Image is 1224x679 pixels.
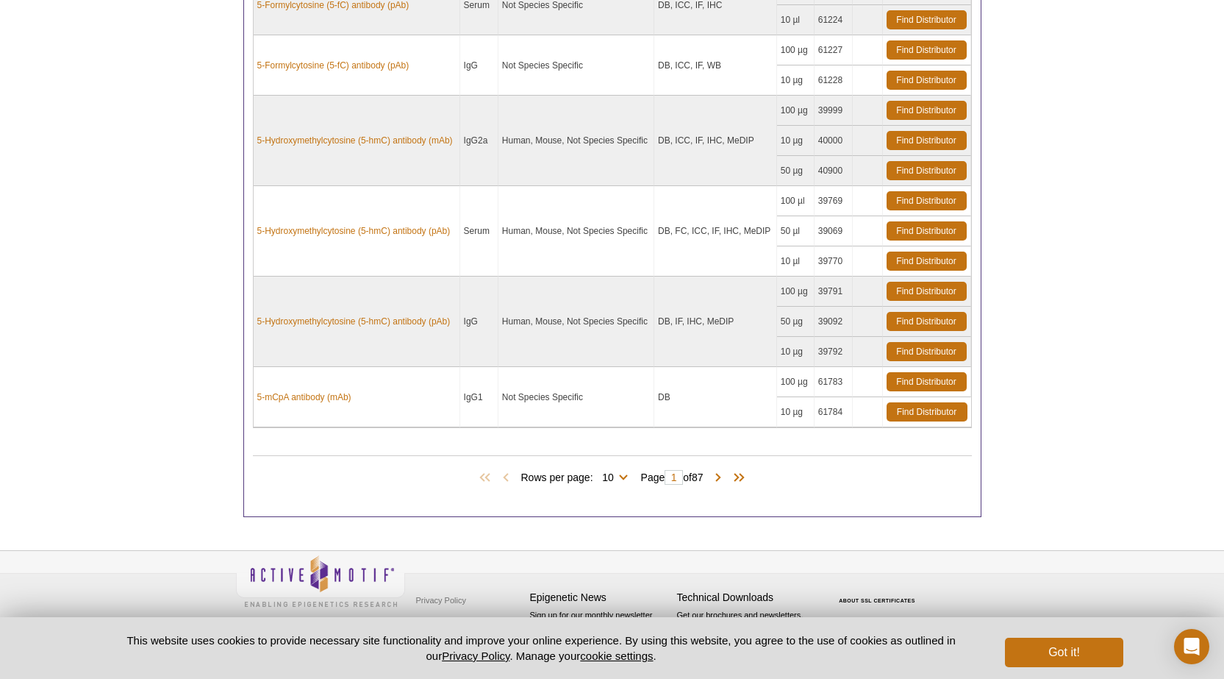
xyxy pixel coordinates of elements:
[442,650,509,662] a: Privacy Policy
[654,96,777,186] td: DB, ICC, IF, IHC, MeDIP
[815,277,853,307] td: 39791
[887,161,967,180] a: Find Distributor
[815,397,853,427] td: 61784
[654,277,777,367] td: DB, IF, IHC, MeDIP
[824,577,934,609] table: Click to Verify - This site chose Symantec SSL for secure e-commerce and confidential communicati...
[654,367,777,427] td: DB
[815,156,853,186] td: 40900
[887,101,967,120] a: Find Distributor
[815,367,853,397] td: 61783
[777,367,815,397] td: 100 µg
[460,277,498,367] td: IgG
[777,337,815,367] td: 10 µg
[677,591,817,604] h4: Technical Downloads
[257,224,451,238] a: 5-Hydroxymethylcytosine (5-hmC) antibody (pAb)
[777,96,815,126] td: 100 µg
[530,591,670,604] h4: Epigenetic News
[777,65,815,96] td: 10 µg
[726,471,748,486] span: Last Page
[887,312,967,331] a: Find Distributor
[777,35,815,65] td: 100 µg
[777,216,815,246] td: 50 µl
[815,35,853,65] td: 61227
[498,367,654,427] td: Not Species Specific
[520,469,633,484] span: Rows per page:
[887,40,967,60] a: Find Distributor
[815,126,853,156] td: 40000
[887,71,967,90] a: Find Distributor
[777,246,815,277] td: 10 µl
[692,472,704,483] span: 87
[476,471,498,486] span: First Page
[253,455,972,456] h2: Products (870)
[815,65,853,96] td: 61228
[1005,638,1123,667] button: Got it!
[530,609,670,659] p: Sign up for our monthly newsletter highlighting recent publications in the field of epigenetics.
[777,397,815,427] td: 10 µg
[887,282,967,301] a: Find Distributor
[815,96,853,126] td: 39999
[777,126,815,156] td: 10 µg
[654,35,777,96] td: DB, ICC, IF, WB
[815,216,853,246] td: 39069
[887,252,967,271] a: Find Distributor
[815,246,853,277] td: 39770
[498,471,513,486] span: Previous Page
[815,186,853,216] td: 39769
[677,609,817,647] p: Get our brochures and newsletters, or request them by mail.
[498,186,654,277] td: Human, Mouse, Not Species Specific
[634,470,711,485] span: Page of
[777,186,815,216] td: 100 µl
[777,277,815,307] td: 100 µg
[887,402,967,422] a: Find Distributor
[498,96,654,186] td: Human, Mouse, Not Species Specific
[815,307,853,337] td: 39092
[777,5,815,35] td: 10 µl
[101,633,981,664] p: This website uses cookies to provide necessary site functionality and improve your online experie...
[460,35,498,96] td: IgG
[1174,629,1209,664] div: Open Intercom Messenger
[887,191,967,210] a: Find Distributor
[887,372,967,391] a: Find Distributor
[887,221,967,241] a: Find Distributor
[257,134,453,147] a: 5-Hydroxymethylcytosine (5-hmC) antibody (mAb)
[815,337,853,367] td: 39792
[498,277,654,367] td: Human, Mouse, Not Species Specific
[777,156,815,186] td: 50 µg
[839,598,915,603] a: ABOUT SSL CERTIFICATES
[711,471,726,486] span: Next Page
[815,5,853,35] td: 61224
[460,186,498,277] td: Serum
[460,96,498,186] td: IgG2a
[412,589,470,611] a: Privacy Policy
[236,551,405,611] img: Active Motif,
[498,35,654,96] td: Not Species Specific
[887,10,967,29] a: Find Distributor
[257,315,451,328] a: 5-Hydroxymethylcytosine (5-hmC) antibody (pAb)
[654,186,777,277] td: DB, FC, ICC, IF, IHC, MeDIP
[460,367,498,427] td: IgG1
[777,307,815,337] td: 50 µg
[257,59,409,72] a: 5-Formylcytosine (5-fC) antibody (pAb)
[257,391,351,404] a: 5-mCpA antibody (mAb)
[887,131,967,150] a: Find Distributor
[412,611,490,633] a: Terms & Conditions
[887,342,967,361] a: Find Distributor
[580,650,653,662] button: cookie settings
